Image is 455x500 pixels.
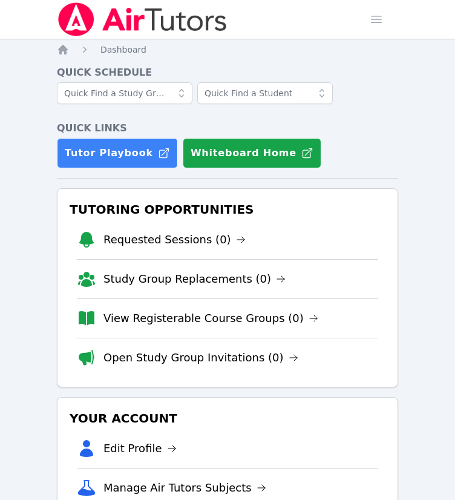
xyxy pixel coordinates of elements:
a: Tutor Playbook [57,138,178,168]
a: Requested Sessions (0) [103,231,246,248]
h4: Quick Schedule [57,65,398,80]
span: Dashboard [100,45,146,54]
a: View Registerable Course Groups (0) [103,310,318,327]
button: Whiteboard Home [183,138,321,168]
h3: Your Account [67,407,388,429]
a: Dashboard [100,44,146,56]
a: Manage Air Tutors Subjects [103,479,266,496]
img: Air Tutors [57,2,228,36]
a: Open Study Group Invitations (0) [103,349,298,366]
a: Study Group Replacements (0) [103,271,286,288]
a: Edit Profile [103,440,177,457]
nav: Breadcrumb [57,44,398,56]
input: Quick Find a Student [197,82,333,104]
input: Quick Find a Study Group [57,82,192,104]
h4: Quick Links [57,121,398,136]
h3: Tutoring Opportunities [67,199,388,220]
